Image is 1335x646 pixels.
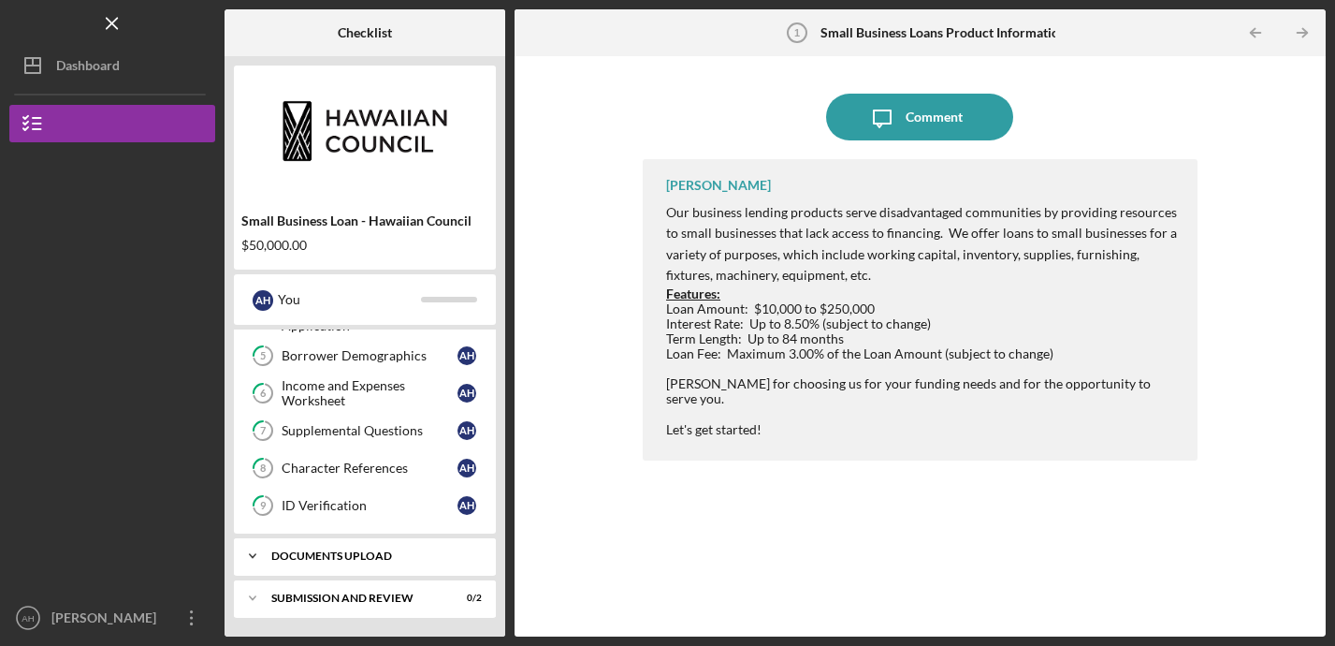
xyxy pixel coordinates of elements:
[260,388,267,400] tspan: 6
[826,94,1013,140] button: Comment
[271,593,435,604] div: SUBMISSION AND REVIEW
[243,487,486,524] a: 9ID VerificationAH
[666,376,1179,406] div: [PERSON_NAME] for choosing us for your funding needs and for the opportunity to serve you.
[253,290,273,311] div: A H
[457,346,476,365] div: A H
[457,459,476,477] div: A H
[241,238,488,253] div: $50,000.00
[457,421,476,440] div: A H
[666,286,720,301] strong: Features:
[271,551,472,562] div: DOCUMENTS UPLOAD
[794,27,800,38] tspan: 1
[338,25,392,40] b: Checklist
[241,213,488,228] div: Small Business Loan - Hawaiian Council
[9,599,215,637] button: AH[PERSON_NAME]
[448,593,482,604] div: 0 / 2
[243,449,486,487] a: 8Character ReferencesAH
[666,330,844,346] span: Term Length: Up to 84 months
[282,378,457,408] div: Income and Expenses Worksheet
[260,350,266,362] tspan: 5
[457,384,476,403] div: A H
[56,47,120,89] div: Dashboard
[260,425,267,437] tspan: 7
[666,345,1053,361] span: Loan Fee: Maximum 3.00% of the Loan Amount (subject to change)
[457,496,476,515] div: A H
[234,75,496,187] img: Product logo
[22,613,34,624] text: AH
[666,178,771,193] div: [PERSON_NAME]
[260,500,267,512] tspan: 9
[666,422,1179,437] div: Let's get started!
[282,348,457,363] div: Borrower Demographics
[243,337,486,374] a: 5Borrower DemographicsAH
[820,25,1067,40] b: Small Business Loans Product Information
[278,284,421,316] div: You
[666,316,931,331] span: Interest Rate: Up to 8.50% (subject to change)
[282,423,457,438] div: Supplemental Questions
[282,461,457,476] div: Character References
[666,204,1177,283] span: Our business lending products serve disadvantaged communities by providing resources to small bus...
[666,301,875,316] span: Loan Amount: $10,000 to $250,000
[243,412,486,449] a: 7Supplemental QuestionsAH
[9,47,215,84] button: Dashboard
[47,599,168,641] div: [PERSON_NAME]
[282,498,457,513] div: ID Verification
[906,94,963,140] div: Comment
[260,462,266,475] tspan: 8
[243,374,486,412] a: 6Income and Expenses WorksheetAH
